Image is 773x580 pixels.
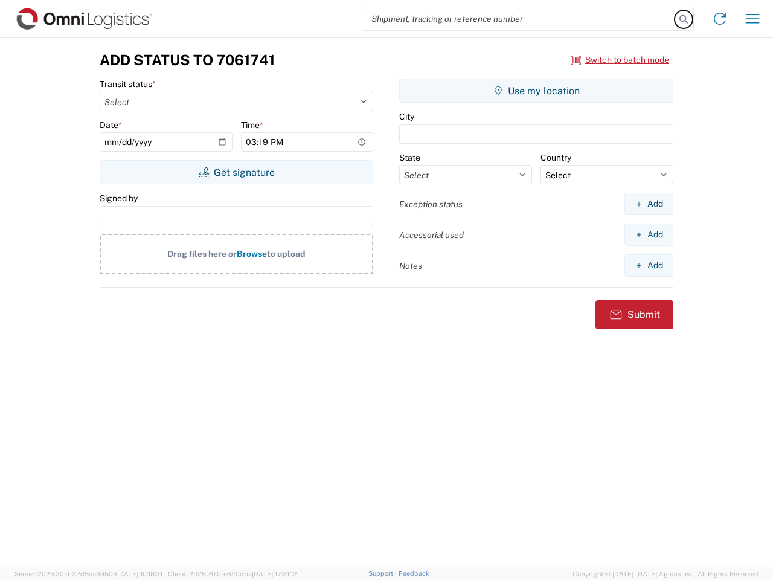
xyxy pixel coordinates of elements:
[399,260,422,271] label: Notes
[100,79,156,89] label: Transit status
[117,570,162,578] span: [DATE] 10:18:31
[540,152,571,163] label: Country
[399,230,464,240] label: Accessorial used
[573,569,759,579] span: Copyright © [DATE]-[DATE] Agistix Inc., All Rights Reserved
[167,249,237,259] span: Drag files here or
[267,249,306,259] span: to upload
[14,570,162,578] span: Server: 2025.20.0-32d5ea39505
[252,570,297,578] span: [DATE] 17:21:12
[399,111,414,122] label: City
[368,570,399,577] a: Support
[399,570,429,577] a: Feedback
[100,193,138,204] label: Signed by
[595,300,673,329] button: Submit
[624,224,673,246] button: Add
[100,120,122,130] label: Date
[241,120,263,130] label: Time
[399,152,420,163] label: State
[399,199,463,210] label: Exception status
[399,79,673,103] button: Use my location
[571,50,669,70] button: Switch to batch mode
[624,193,673,215] button: Add
[100,160,373,184] button: Get signature
[168,570,297,578] span: Client: 2025.20.0-e640dba
[237,249,267,259] span: Browse
[624,254,673,277] button: Add
[100,51,275,69] h3: Add Status to 7061741
[362,7,675,30] input: Shipment, tracking or reference number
